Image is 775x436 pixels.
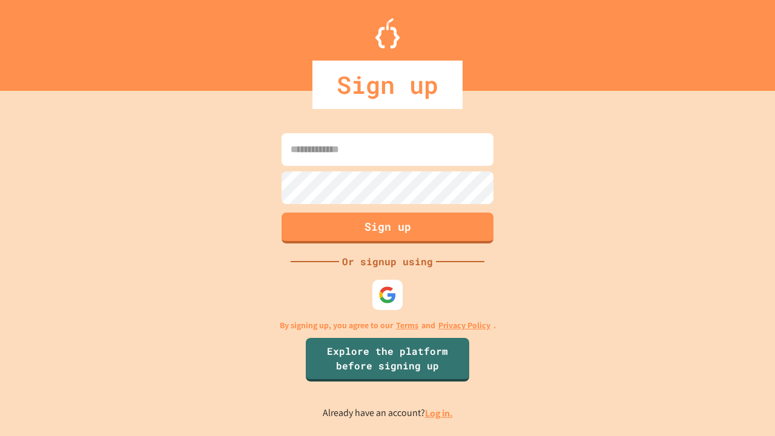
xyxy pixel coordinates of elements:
[375,18,400,48] img: Logo.svg
[282,213,493,243] button: Sign up
[378,286,397,304] img: google-icon.svg
[396,319,418,332] a: Terms
[312,61,463,109] div: Sign up
[438,319,490,332] a: Privacy Policy
[306,338,469,381] a: Explore the platform before signing up
[280,319,496,332] p: By signing up, you agree to our and .
[425,407,453,420] a: Log in.
[339,254,436,269] div: Or signup using
[323,406,453,421] p: Already have an account?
